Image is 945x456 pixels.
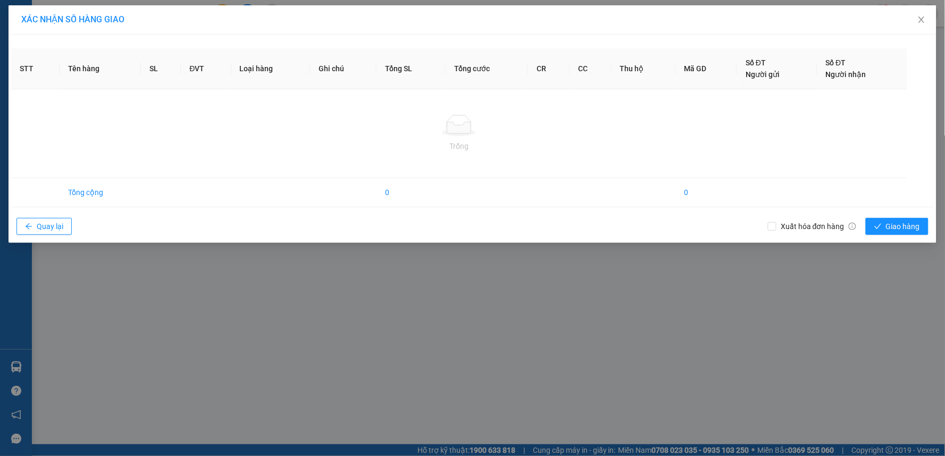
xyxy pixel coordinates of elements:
[37,221,63,232] span: Quay lại
[746,58,766,67] span: Số ĐT
[377,48,446,89] th: Tổng SL
[141,48,181,89] th: SL
[676,48,738,89] th: Mã GD
[907,5,936,35] button: Close
[181,48,231,89] th: ĐVT
[886,221,920,232] span: Giao hàng
[570,48,612,89] th: CC
[25,223,32,231] span: arrow-left
[60,178,141,207] td: Tổng cộng
[826,58,846,67] span: Số ĐT
[746,70,780,79] span: Người gửi
[776,221,860,232] span: Xuất hóa đơn hàng
[20,140,899,152] div: Trống
[917,15,926,24] span: close
[231,48,311,89] th: Loại hàng
[60,48,141,89] th: Tên hàng
[849,223,856,230] span: info-circle
[377,178,446,207] td: 0
[612,48,676,89] th: Thu hộ
[11,48,60,89] th: STT
[21,14,124,24] span: XÁC NHẬN SỐ HÀNG GIAO
[826,70,866,79] span: Người nhận
[310,48,377,89] th: Ghi chú
[446,48,528,89] th: Tổng cước
[528,48,570,89] th: CR
[676,178,738,207] td: 0
[16,218,72,235] button: arrow-leftQuay lại
[866,218,929,235] button: checkGiao hàng
[874,223,882,231] span: check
